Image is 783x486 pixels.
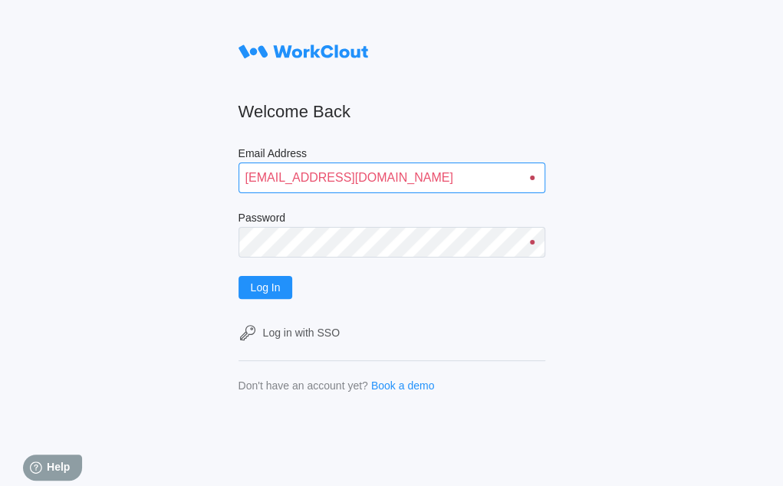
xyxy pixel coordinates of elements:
[239,163,545,193] input: Enter your email
[239,276,293,299] button: Log In
[263,327,340,339] div: Log in with SSO
[251,282,281,293] span: Log In
[239,323,545,342] a: Log in with SSO
[239,212,545,227] label: Password
[239,101,545,123] h2: Welcome Back
[371,379,435,392] a: Book a demo
[239,147,545,163] label: Email Address
[239,379,368,392] div: Don't have an account yet?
